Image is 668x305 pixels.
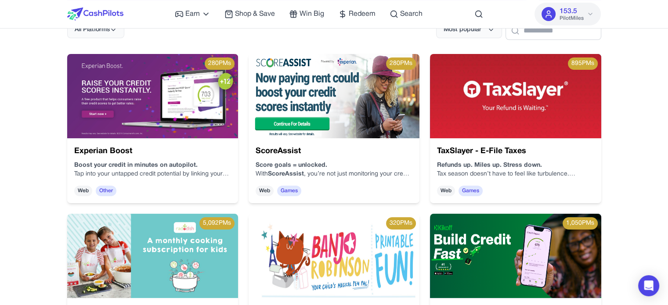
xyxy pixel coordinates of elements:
strong: Boost your credit in minutes on autopilot. [88,136,211,154]
strong: Refunds up. Miles up. Stress down. [449,174,554,190]
div: 280 PMs [409,64,440,79]
img: 2e47db4f-e403-470f-a838-ac5ce1338825.png [265,47,444,148]
p: Tap into your untapped credit potential by linking your utility, rent, and streaming payments wit... [87,144,244,169]
img: CashPilots Logo [67,7,123,21]
a: Win Big [289,9,324,19]
span: Most popular [444,25,481,34]
div: 320 PMs [392,223,423,238]
button: All Platforms [67,22,124,38]
div: 5,092 PMs [206,204,242,219]
span: Web [266,178,285,190]
span: Earn [185,9,200,19]
a: Shop & Save [224,9,275,19]
span: Win Big [300,9,324,19]
span: Search [400,9,422,19]
a: Earn [175,9,210,19]
strong: ScoreAssist [280,165,316,174]
img: aeafdfe0-675e-42ec-8937-f13a92b1b709.jpeg [68,186,246,288]
strong: Score goals = unlocked. [268,155,340,168]
span: Shop & Save [235,9,275,19]
div: 280 PMs [228,45,259,61]
a: Redeem [338,9,376,19]
div: 895 PMs [589,83,621,98]
a: Search [390,9,422,19]
div: Open Intercom Messenger [638,275,659,296]
span: Other [106,161,128,174]
h3: ScoreAssist [270,138,427,166]
div: 1,050 PMs [567,241,603,257]
span: Games [468,199,493,212]
p: With , you’re not just monitoring your credit, you’re . Get credit for the bills you’re already p... [267,162,424,187]
button: Most popular [436,22,502,38]
span: 153.5 [559,6,577,17]
img: 795ee3c7-3d98-401e-9893-350867457124.jpeg [84,27,263,129]
img: b8bf13b7-ef6e-416f-965b-4111eaa8d699.jpg [445,65,624,167]
span: PilotMiles [559,15,583,22]
span: Redeem [349,9,376,19]
p: Tax season doesn’t have to feel like turbulence. With , you can file your federal and state taxes... [448,181,605,206]
span: Web [85,159,104,171]
button: 153.5PilotMiles [534,3,601,25]
h3: TaxSlayer - E-File Taxes [450,157,607,185]
span: All Platforms [75,25,110,34]
span: Web [446,197,465,209]
span: Games [287,180,312,194]
h3: Experian Boost [89,119,246,147]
